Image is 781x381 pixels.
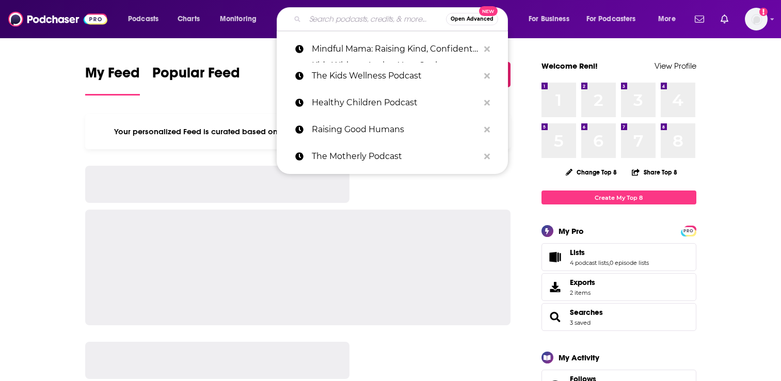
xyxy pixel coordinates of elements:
[570,259,609,266] a: 4 podcast lists
[277,143,508,170] a: The Motherly Podcast
[277,116,508,143] a: Raising Good Humans
[580,11,651,27] button: open menu
[128,12,158,26] span: Podcasts
[609,259,610,266] span: ,
[8,9,107,29] img: Podchaser - Follow, Share and Rate Podcasts
[312,89,479,116] p: Healthy Children Podcast
[570,308,603,317] a: Searches
[559,226,584,236] div: My Pro
[451,17,493,22] span: Open Advanced
[541,273,696,301] a: Exports
[85,64,140,88] span: My Feed
[545,280,566,294] span: Exports
[541,190,696,204] a: Create My Top 8
[651,11,689,27] button: open menu
[745,8,768,30] button: Show profile menu
[541,303,696,331] span: Searches
[446,13,498,25] button: Open AdvancedNew
[570,278,595,287] span: Exports
[220,12,257,26] span: Monitoring
[682,227,695,235] span: PRO
[529,12,569,26] span: For Business
[521,11,582,27] button: open menu
[631,162,678,182] button: Share Top 8
[691,10,708,28] a: Show notifications dropdown
[479,6,498,16] span: New
[570,248,649,257] a: Lists
[559,353,599,362] div: My Activity
[658,12,676,26] span: More
[759,8,768,16] svg: Add a profile image
[312,62,479,89] p: The Kids Wellness Podcast
[152,64,240,96] a: Popular Feed
[541,61,598,71] a: Welcome Reni!
[716,10,732,28] a: Show notifications dropdown
[570,289,595,296] span: 2 items
[277,89,508,116] a: Healthy Children Podcast
[312,143,479,170] p: The Motherly Podcast
[745,8,768,30] span: Logged in as rgertner
[655,61,696,71] a: View Profile
[560,166,624,179] button: Change Top 8
[121,11,172,27] button: open menu
[85,114,511,149] div: Your personalized Feed is curated based on the Podcasts, Creators, Users, and Lists that you Follow.
[312,116,479,143] p: Raising Good Humans
[545,310,566,324] a: Searches
[570,319,591,326] a: 3 saved
[277,36,508,62] a: Mindful Mama: Raising Kind, Confident Kids Without Losing Your Cool
[610,259,649,266] a: 0 episode lists
[213,11,270,27] button: open menu
[682,227,695,234] a: PRO
[312,36,479,62] p: Mindful Mama: Raising Kind, Confident Kids Without Losing Your Cool
[570,248,585,257] span: Lists
[85,64,140,96] a: My Feed
[171,11,206,27] a: Charts
[277,62,508,89] a: The Kids Wellness Podcast
[745,8,768,30] img: User Profile
[541,243,696,271] span: Lists
[178,12,200,26] span: Charts
[545,250,566,264] a: Lists
[286,7,518,31] div: Search podcasts, credits, & more...
[152,64,240,88] span: Popular Feed
[305,11,446,27] input: Search podcasts, credits, & more...
[586,12,636,26] span: For Podcasters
